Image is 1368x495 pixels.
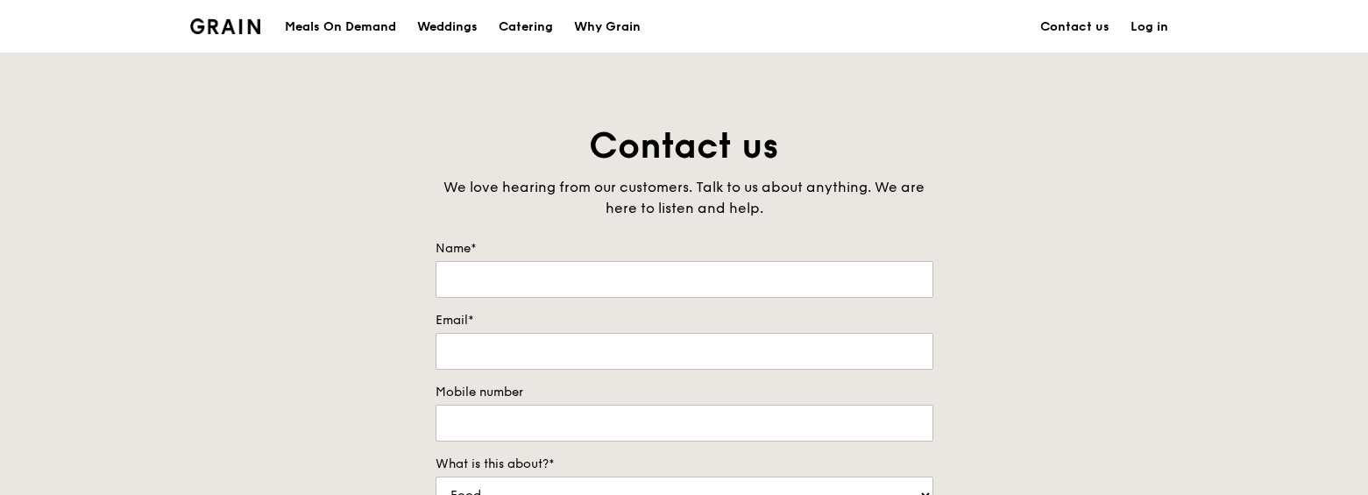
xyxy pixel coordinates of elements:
[436,177,933,219] div: We love hearing from our customers. Talk to us about anything. We are here to listen and help.
[574,1,641,53] div: Why Grain
[407,1,488,53] a: Weddings
[1120,1,1179,53] a: Log in
[436,384,933,401] label: Mobile number
[488,1,564,53] a: Catering
[436,123,933,170] h1: Contact us
[190,18,261,34] img: Grain
[1030,1,1120,53] a: Contact us
[564,1,651,53] a: Why Grain
[499,1,553,53] div: Catering
[285,1,396,53] div: Meals On Demand
[417,1,478,53] div: Weddings
[436,456,933,473] label: What is this about?*
[436,312,933,329] label: Email*
[436,240,933,258] label: Name*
